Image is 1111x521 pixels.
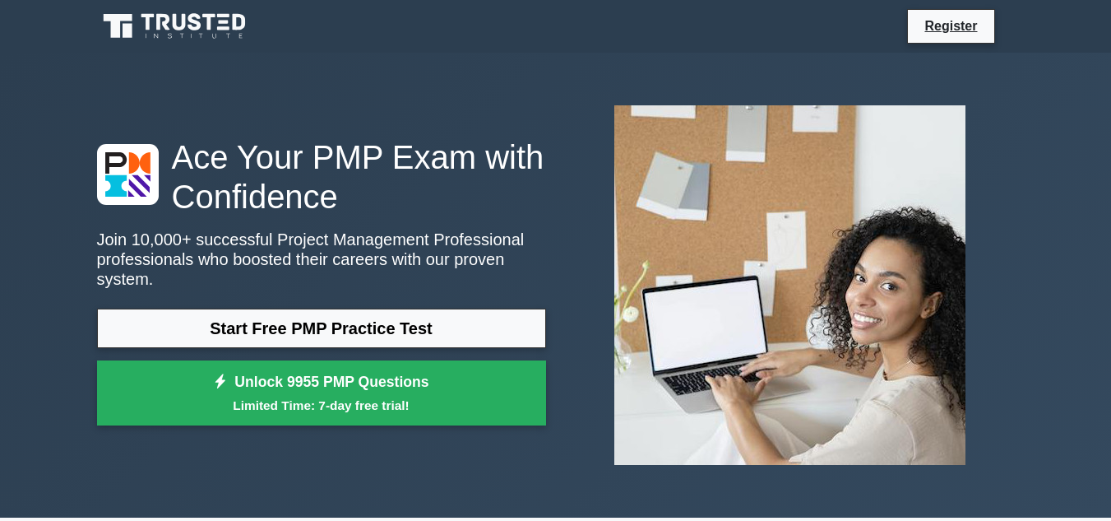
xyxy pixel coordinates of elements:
[118,396,525,415] small: Limited Time: 7-day free trial!
[97,309,546,348] a: Start Free PMP Practice Test
[914,16,987,36] a: Register
[97,361,546,426] a: Unlock 9955 PMP QuestionsLimited Time: 7-day free trial!
[97,230,546,289] p: Join 10,000+ successful Project Management Professional professionals who boosted their careers w...
[97,137,546,216] h1: Ace Your PMP Exam with Confidence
